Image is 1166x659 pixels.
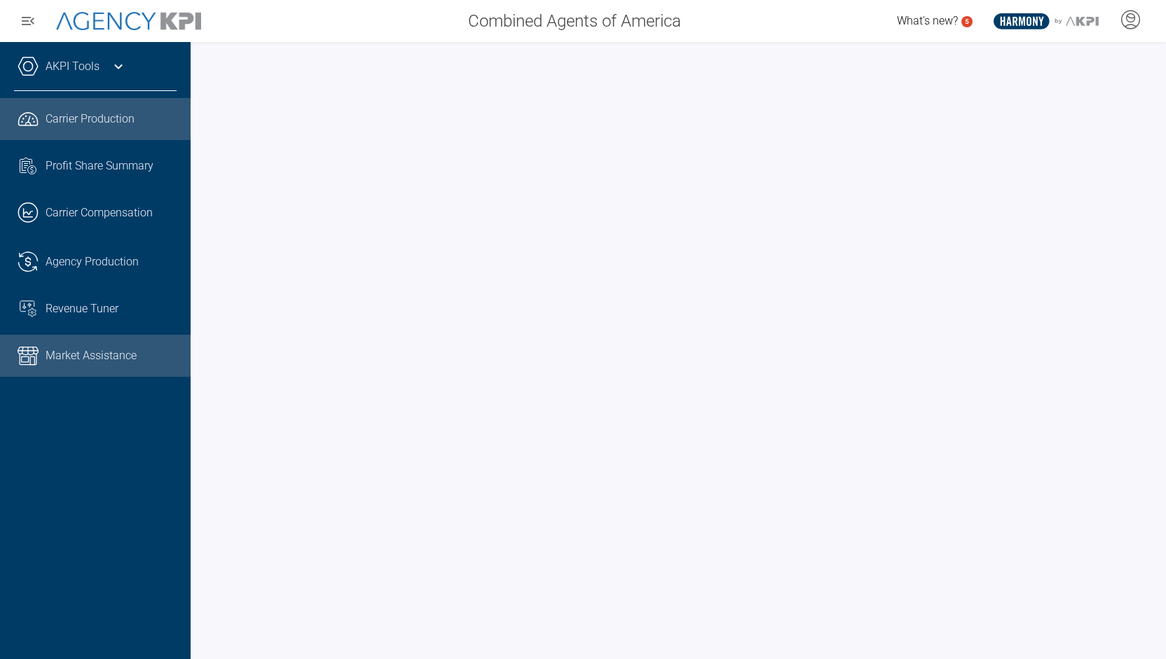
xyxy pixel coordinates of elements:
[46,204,153,221] span: Carrier Compensation
[46,300,118,317] span: Revenue Tuner
[46,111,135,127] span: Carrier Production
[46,347,137,364] span: Market Assistance
[468,8,681,34] span: Combined Agents of America
[56,12,201,30] img: AgencyKPI
[961,16,973,27] a: 5
[965,18,969,25] text: 5
[897,14,958,27] span: What's new?
[46,254,139,270] span: Agency Production
[46,58,100,75] a: AKPI Tools
[46,158,153,174] span: Profit Share Summary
